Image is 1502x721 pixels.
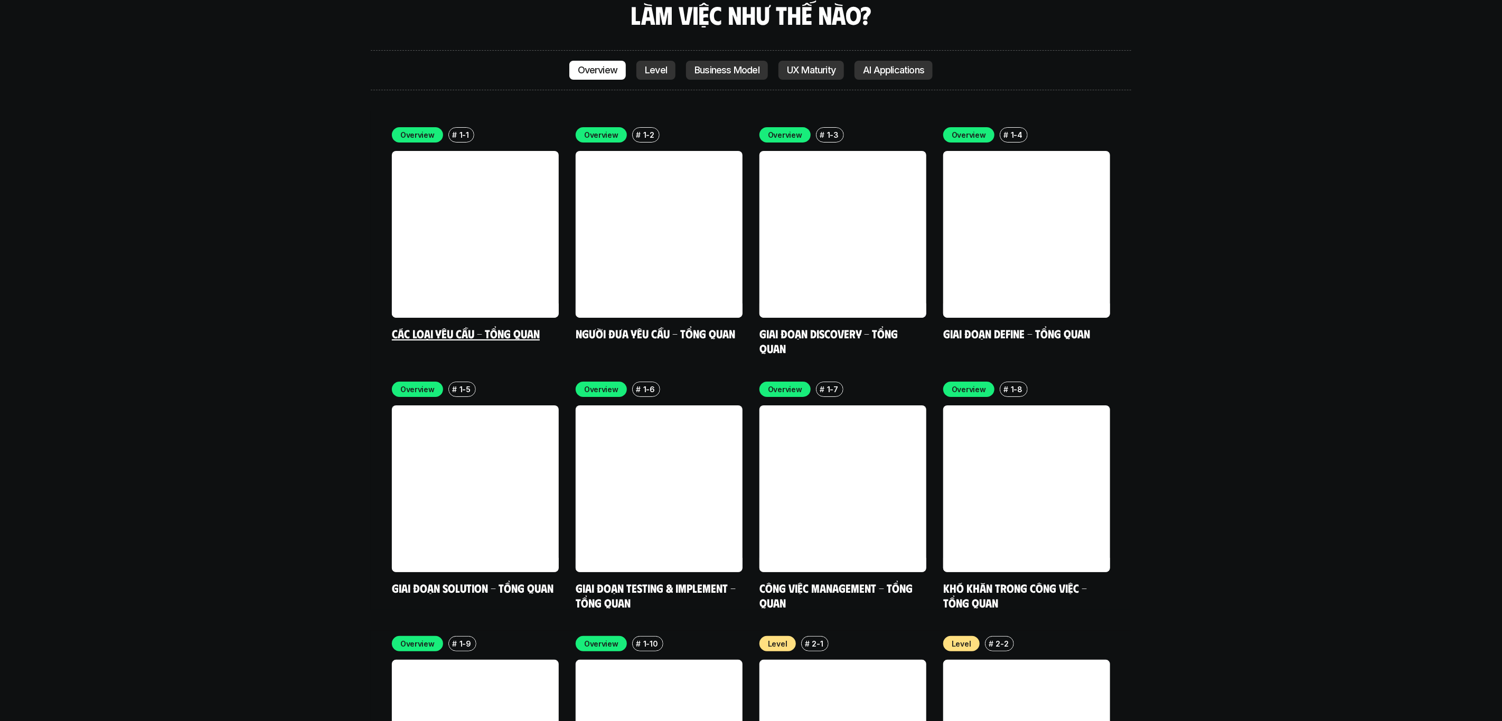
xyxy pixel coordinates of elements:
h6: # [805,640,810,648]
h6: # [636,385,641,393]
a: Các loại yêu cầu - Tổng quan [392,326,540,340]
a: Business Model [686,61,768,80]
p: 1-6 [643,384,655,395]
h6: # [453,131,457,139]
a: Giai đoạn Define - Tổng quan [943,326,1090,340]
a: Giai đoạn Discovery - Tổng quan [759,326,900,355]
p: Level [952,638,971,649]
p: 1-7 [827,384,838,395]
h6: # [820,131,825,139]
a: Công việc Management - Tổng quan [759,581,915,610]
h6: # [820,385,825,393]
p: Overview [400,129,435,140]
a: Giai đoạn Solution - Tổng quan [392,581,553,595]
p: Overview [584,384,618,395]
p: 1-5 [459,384,471,395]
p: 2-1 [812,638,823,649]
h6: # [1004,385,1009,393]
p: 2-2 [996,638,1009,649]
p: Overview [584,638,618,649]
a: Overview [569,61,626,80]
p: Overview [400,384,435,395]
p: Level [645,65,667,75]
p: Overview [768,129,802,140]
a: Level [636,61,675,80]
p: 1-4 [1011,129,1022,140]
p: Business Model [694,65,759,75]
a: Khó khăn trong công việc - Tổng quan [943,581,1090,610]
p: Overview [584,129,618,140]
h6: # [453,385,457,393]
h6: # [636,131,641,139]
a: UX Maturity [778,61,844,80]
p: Overview [400,638,435,649]
h6: # [989,640,994,648]
p: 1-8 [1011,384,1022,395]
p: UX Maturity [787,65,836,75]
p: Overview [578,65,618,75]
h6: # [1004,131,1009,139]
h6: # [636,640,641,648]
p: 1-2 [643,129,654,140]
p: 1-10 [643,638,658,649]
p: AI Applications [863,65,924,75]
p: Overview [768,384,802,395]
p: Overview [952,384,986,395]
a: AI Applications [855,61,933,80]
p: 1-9 [459,638,471,649]
p: 1-3 [827,129,839,140]
a: Giai đoạn Testing & Implement - Tổng quan [576,581,738,610]
h6: # [453,640,457,648]
a: Người đưa yêu cầu - Tổng quan [576,326,735,340]
p: Level [768,638,787,649]
p: Overview [952,129,986,140]
p: 1-1 [459,129,469,140]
